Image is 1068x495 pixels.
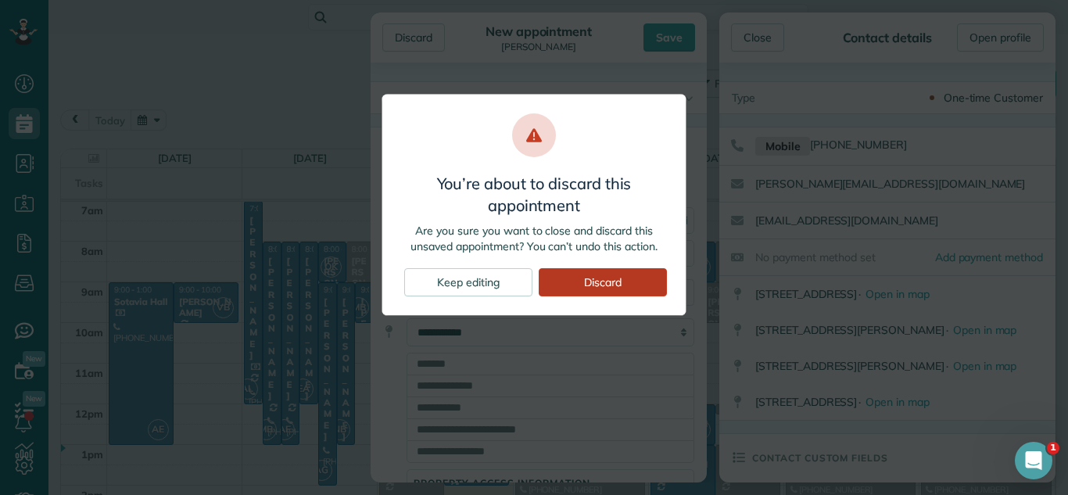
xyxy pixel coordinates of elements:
p: Are you sure you want to close and discard this unsaved appointment? You can’t undo this action. [401,223,667,254]
h3: You’re about to discard this appointment [401,173,667,217]
div: Discard [539,268,667,296]
div: Keep editing [404,268,532,296]
span: 1 [1047,442,1059,454]
iframe: Intercom live chat [1015,442,1052,479]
